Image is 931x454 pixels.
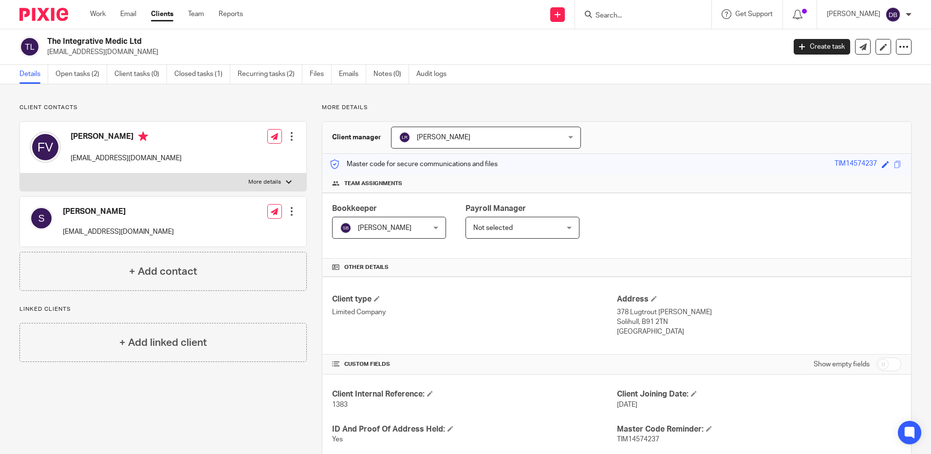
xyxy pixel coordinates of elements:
div: TIM14574237 [835,159,877,170]
h4: + Add linked client [119,335,207,350]
h4: + Add contact [129,264,197,279]
span: Payroll Manager [465,205,526,212]
span: [PERSON_NAME] [417,134,470,141]
i: Primary [138,132,148,141]
a: Client tasks (0) [114,65,167,84]
p: Client contacts [19,104,307,112]
img: svg%3E [30,207,53,230]
a: Create task [794,39,850,55]
p: 378 Lugtrout [PERSON_NAME] [617,307,901,317]
h2: The Integrative Medic Ltd [47,37,633,47]
span: Get Support [735,11,773,18]
span: Yes [332,436,343,443]
p: More details [248,178,281,186]
img: svg%3E [30,132,61,163]
a: Files [310,65,332,84]
a: Notes (0) [373,65,409,84]
a: Email [120,9,136,19]
h4: [PERSON_NAME] [63,207,174,217]
p: Solihull, B91 2TN [617,317,901,327]
p: [EMAIL_ADDRESS][DOMAIN_NAME] [71,153,182,163]
img: svg%3E [399,132,410,143]
a: Details [19,65,48,84]
h4: Client Joining Date: [617,389,901,399]
img: Pixie [19,8,68,21]
h4: Client type [332,294,616,304]
p: Master code for secure communications and files [330,159,498,169]
p: [GEOGRAPHIC_DATA] [617,327,901,337]
span: Team assignments [344,180,402,188]
a: Recurring tasks (2) [238,65,302,84]
h4: Address [617,294,901,304]
a: Clients [151,9,173,19]
a: Team [188,9,204,19]
h4: ID And Proof Of Address Held: [332,424,616,435]
img: svg%3E [340,222,352,234]
h4: Client Internal Reference: [332,389,616,399]
span: [DATE] [617,401,637,408]
p: Linked clients [19,305,307,313]
input: Search [595,12,682,20]
h4: CUSTOM FIELDS [332,360,616,368]
span: TIM14574237 [617,436,659,443]
h4: [PERSON_NAME] [71,132,182,144]
h4: Master Code Reminder: [617,424,901,435]
p: [EMAIL_ADDRESS][DOMAIN_NAME] [47,47,779,57]
span: Bookkeeper [332,205,377,212]
a: Emails [339,65,366,84]
a: Closed tasks (1) [174,65,230,84]
p: More details [322,104,912,112]
span: 1383 [332,401,348,408]
a: Reports [219,9,243,19]
a: Audit logs [416,65,454,84]
label: Show empty fields [814,359,870,369]
p: [PERSON_NAME] [827,9,880,19]
p: [EMAIL_ADDRESS][DOMAIN_NAME] [63,227,174,237]
img: svg%3E [885,7,901,22]
h3: Client manager [332,132,381,142]
span: [PERSON_NAME] [358,225,411,231]
span: Other details [344,264,389,271]
a: Work [90,9,106,19]
p: Limited Company [332,307,616,317]
img: svg%3E [19,37,40,57]
a: Open tasks (2) [56,65,107,84]
span: Not selected [473,225,513,231]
